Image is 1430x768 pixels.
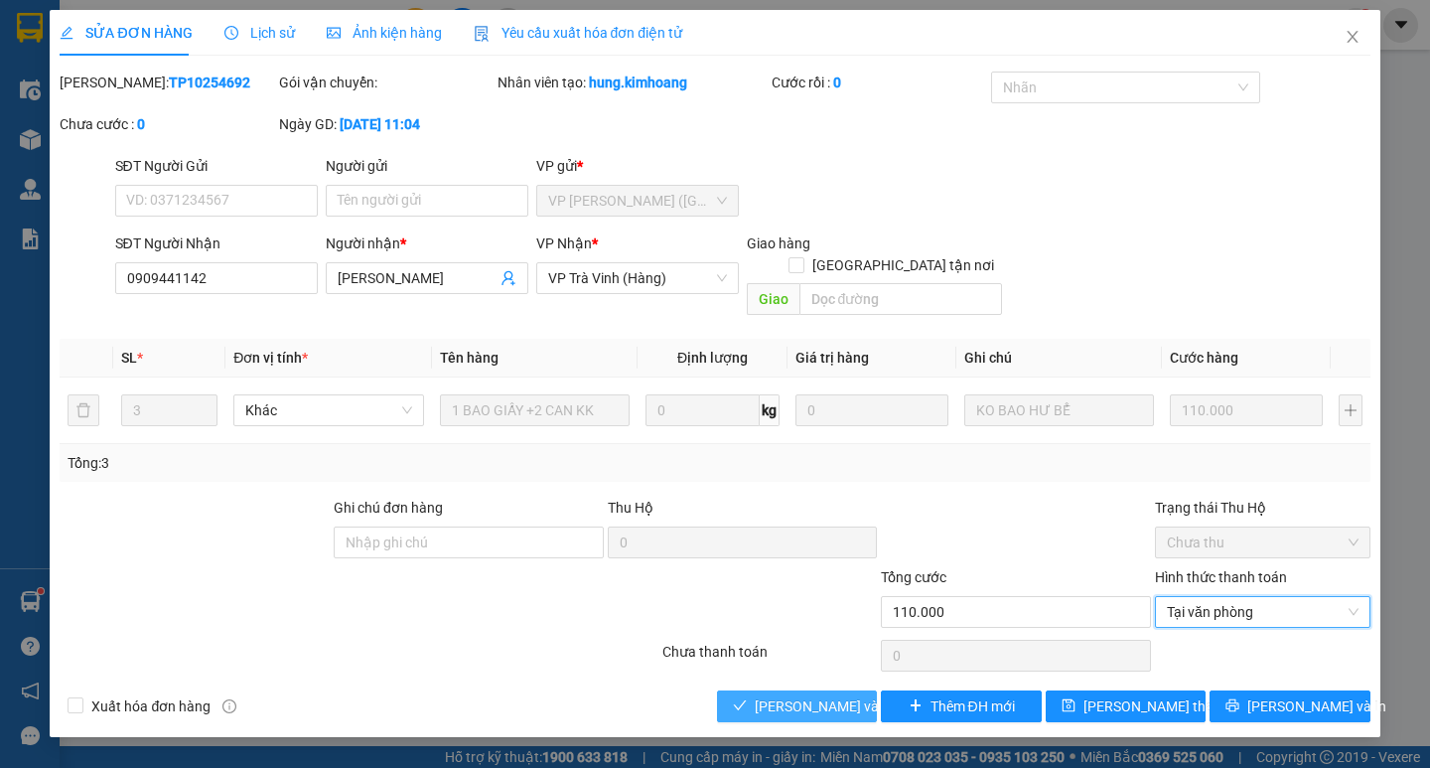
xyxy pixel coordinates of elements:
span: plus [909,698,923,714]
div: Tổng: 3 [68,452,553,474]
button: save[PERSON_NAME] thay đổi [1046,691,1206,722]
span: Giá trị hàng [795,350,869,366]
button: delete [68,394,99,426]
span: Khác [245,395,411,425]
span: VP Cầu Kè [56,85,130,104]
div: Người nhận [326,232,528,254]
span: VP [PERSON_NAME] ([GEOGRAPHIC_DATA]) - [8,39,185,77]
div: Trạng thái Thu Hộ [1155,497,1370,519]
div: Người gửi [326,155,528,177]
span: [PERSON_NAME] [106,107,226,126]
span: Chưa thu [1167,528,1358,557]
img: icon [474,26,490,42]
span: Đơn vị tính [233,350,308,366]
div: Ngày GD: [279,113,495,135]
input: Ghi Chú [964,394,1154,426]
p: GỬI: [8,39,290,77]
span: Lịch sử [224,25,295,41]
div: Gói vận chuyển: [279,72,495,93]
label: Hình thức thanh toán [1155,569,1287,585]
input: Dọc đường [799,283,1002,315]
div: Nhân viên tạo: [498,72,768,93]
span: picture [327,26,341,40]
span: edit [60,26,73,40]
span: Giao [747,283,799,315]
span: SL [121,350,137,366]
div: Cước rồi : [772,72,987,93]
th: Ghi chú [956,339,1162,378]
button: plus [1339,394,1362,426]
b: hung.kimhoang [589,75,687,90]
span: KO BAO BỂ [52,129,131,148]
span: Ảnh kiện hàng [327,25,442,41]
span: check [733,698,747,714]
input: Ghi chú đơn hàng [334,527,604,558]
span: VP Trần Phú (Hàng) [548,186,727,216]
span: Định lượng [677,350,748,366]
span: clock-circle [224,26,238,40]
span: save [1062,698,1075,714]
b: 0 [833,75,841,90]
input: 0 [795,394,948,426]
b: 0 [137,116,145,132]
input: VD: Bàn, Ghế [440,394,630,426]
span: Xuất hóa đơn hàng [83,695,218,717]
span: Thu Hộ [608,500,653,516]
span: close [1345,29,1360,45]
span: VP Nhận [536,235,592,251]
input: 0 [1170,394,1323,426]
span: Tên hàng [440,350,499,366]
span: user-add [500,270,516,286]
strong: BIÊN NHẬN GỬI HÀNG [67,11,230,30]
span: kg [760,394,780,426]
span: Tại văn phòng [1167,597,1358,627]
span: Giao hàng [747,235,810,251]
p: NHẬN: [8,85,290,104]
span: Yêu cầu xuất hóa đơn điện tử [474,25,683,41]
span: printer [1225,698,1239,714]
span: [PERSON_NAME] và In [1247,695,1386,717]
span: Tổng cước [881,569,946,585]
b: [DATE] 11:04 [340,116,420,132]
span: [PERSON_NAME] và Giao hàng [755,695,945,717]
button: plusThêm ĐH mới [881,691,1041,722]
div: VP gửi [536,155,739,177]
span: [GEOGRAPHIC_DATA] tận nơi [804,254,1002,276]
button: Close [1325,10,1380,66]
span: 0913659595 - [8,107,226,126]
label: Ghi chú đơn hàng [334,500,443,516]
button: printer[PERSON_NAME] và In [1210,691,1369,722]
span: Thêm ĐH mới [930,695,1015,717]
button: check[PERSON_NAME] và Giao hàng [717,691,877,722]
div: Chưa cước : [60,113,275,135]
b: TP10254692 [169,75,250,90]
div: [PERSON_NAME]: [60,72,275,93]
span: GIAO: [8,129,131,148]
div: SĐT Người Nhận [115,232,318,254]
div: Chưa thanh toán [660,641,880,676]
div: SĐT Người Gửi [115,155,318,177]
span: info-circle [222,699,236,713]
span: [PERSON_NAME] thay đổi [1083,695,1242,717]
span: Cước hàng [1170,350,1238,366]
span: SỬA ĐƠN HÀNG [60,25,192,41]
span: VP Trà Vinh (Hàng) [548,263,727,293]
